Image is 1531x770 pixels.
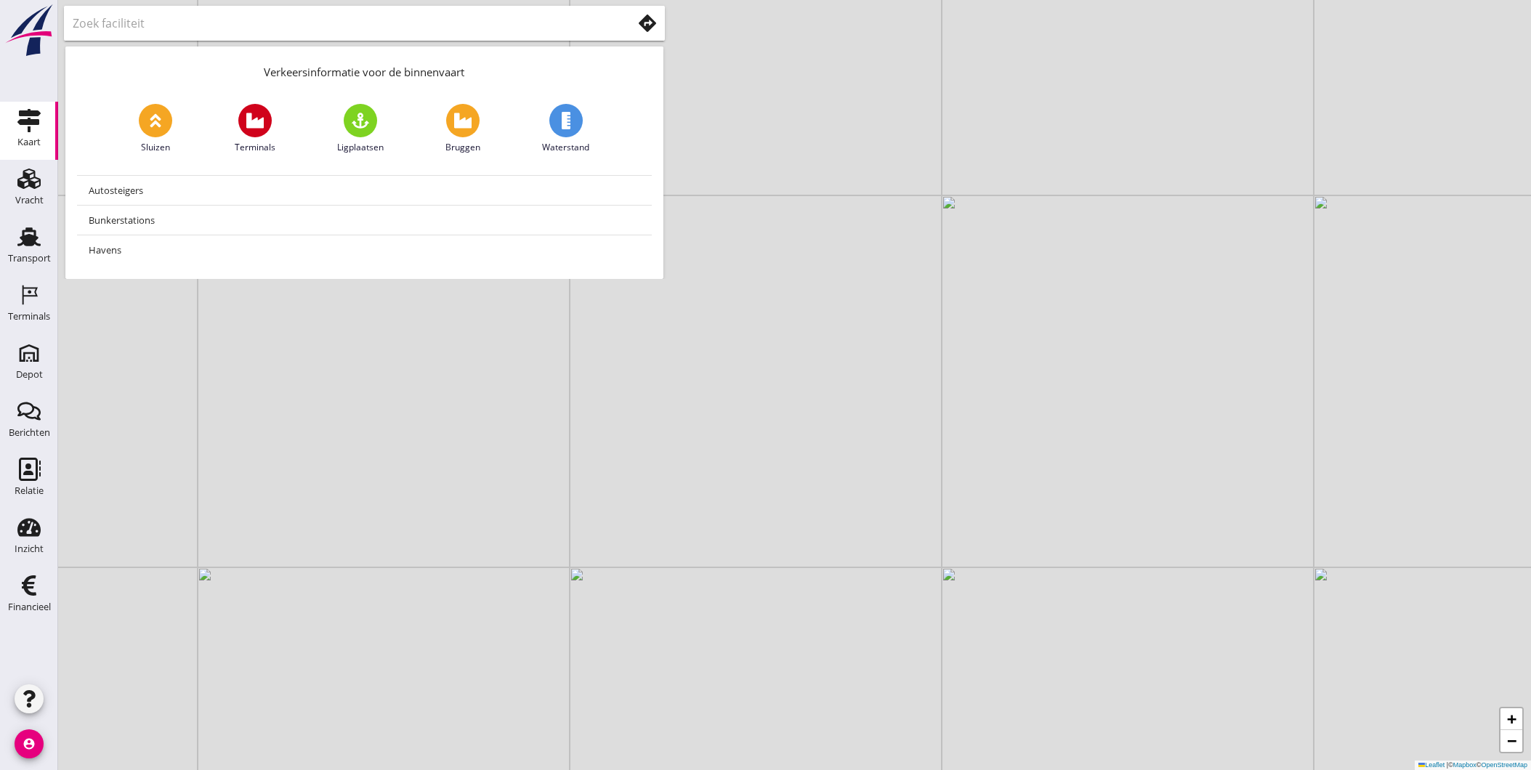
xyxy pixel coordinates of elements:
i: account_circle [15,729,44,758]
div: Terminals [8,312,50,321]
input: Zoek faciliteit [73,12,612,35]
div: Verkeersinformatie voor de binnenvaart [65,46,663,92]
div: Havens [89,241,640,259]
div: Inzicht [15,544,44,554]
span: + [1507,710,1516,728]
span: Waterstand [542,141,589,154]
div: Berichten [9,428,50,437]
div: Bunkerstations [89,211,640,229]
a: Mapbox [1453,761,1477,769]
div: Relatie [15,486,44,495]
span: | [1447,761,1448,769]
span: Terminals [235,141,275,154]
div: Kaart [17,137,41,147]
img: logo-small.a267ee39.svg [3,4,55,57]
span: − [1507,731,1516,750]
a: Waterstand [542,104,589,154]
div: Vracht [15,195,44,205]
div: Depot [16,370,43,379]
span: Ligplaatsen [337,141,384,154]
div: Transport [8,254,51,263]
a: Sluizen [139,104,172,154]
div: © © [1415,761,1531,770]
a: Bruggen [445,104,480,154]
a: Ligplaatsen [337,104,384,154]
a: Zoom out [1500,730,1522,752]
span: Sluizen [141,141,170,154]
a: OpenStreetMap [1481,761,1527,769]
span: Bruggen [445,141,480,154]
a: Zoom in [1500,708,1522,730]
a: Leaflet [1418,761,1445,769]
div: Autosteigers [89,182,640,199]
a: Terminals [235,104,275,154]
div: Financieel [8,602,51,612]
